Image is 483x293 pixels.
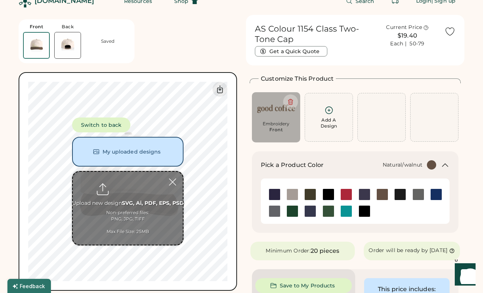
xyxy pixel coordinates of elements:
div: Natural/cardinal [341,189,352,200]
div: Each | 50-79 [390,40,424,48]
strong: SVG, Ai, PDF, EPS, PSD [122,200,184,206]
img: Natural/forest Swatch Image [287,206,298,217]
img: Midnight/cardinal Swatch Image [305,206,316,217]
div: Natural/midnight [359,189,370,200]
div: Upload new design [72,200,184,207]
div: Embroidery [257,121,295,127]
div: Natural/black [323,189,334,200]
img: Natural/cardinal Swatch Image [341,189,352,200]
div: Current Price [386,24,422,31]
div: 20 pieces [311,247,339,255]
img: AS Colour 1154 Natural/walnut Front Thumbnail [24,33,49,58]
div: Natural/forest [287,206,298,217]
img: Natural/midnight Swatch Image [359,189,370,200]
button: Get a Quick Quote [255,46,327,57]
img: Natural/liberty Swatch Image [431,189,442,200]
div: [DATE] [429,247,448,254]
button: Switch to back [72,117,130,132]
div: Add A Design [321,117,337,129]
img: Natural/walnut Swatch Image [377,189,388,200]
img: Untitled design (31).png [257,97,295,120]
div: Natural/shadow [413,189,424,200]
div: Natural/liberty [431,189,442,200]
div: Shadow/black [269,206,280,217]
div: Natural/charlotte [341,206,352,217]
iframe: Front Chat [448,260,480,292]
button: Save to My Products [255,278,352,293]
h1: AS Colour 1154 Class Two-Tone Cap [255,24,370,45]
img: Black/natural Swatch Image [359,206,370,217]
img: Natural/black Swatch Image [323,189,334,200]
img: Forest/walnut Swatch Image [323,206,334,217]
img: Midnight/light Grey Swatch Image [287,189,298,200]
div: Minimum Order: [266,247,311,255]
h2: Pick a Product Color [261,161,324,170]
div: Natural/walnut [377,189,388,200]
button: My uploaded designs [72,137,184,167]
div: Forest/walnut [323,206,334,217]
button: Delete this decoration. [283,94,298,109]
div: Back [62,24,74,30]
div: Saved [101,38,114,44]
div: Download Front Mockup [213,82,227,97]
div: Natural/army [305,189,316,200]
div: Midnight/cardinal [305,206,316,217]
div: Front [30,24,43,30]
div: $19.40 [375,31,440,40]
div: Midnight/light Grey [287,189,298,200]
img: Shadow/black Swatch Image [269,206,280,217]
img: Natural/army Swatch Image [305,189,316,200]
div: Light Grey/midnight [269,189,280,200]
div: Walnut/black [395,189,406,200]
div: Front [269,127,283,133]
div: Natural/walnut [383,161,423,169]
img: AS Colour 1154 Natural/walnut Back Thumbnail [55,32,81,58]
img: Natural/shadow Swatch Image [413,189,424,200]
img: Natural/charlotte Swatch Image [341,206,352,217]
h2: Customize This Product [261,74,334,83]
div: Black/natural [359,206,370,217]
img: Light Grey/midnight Swatch Image [269,189,280,200]
div: Order will be ready by [369,247,428,254]
img: Walnut/black Swatch Image [395,189,406,200]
